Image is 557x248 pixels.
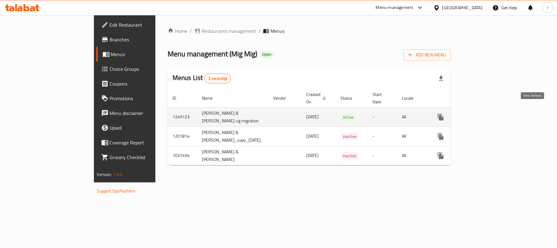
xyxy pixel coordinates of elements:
a: Edit Restaurant [96,17,187,32]
div: Total records count [204,74,231,83]
span: 1.0.0 [113,170,122,178]
td: [PERSON_NAME] & [PERSON_NAME]-cg migration [197,107,268,127]
span: Inactive [340,152,359,159]
div: Menu-management [376,4,414,11]
span: Start Date [373,91,390,105]
span: Restaurants management [202,27,256,35]
th: Actions [429,89,497,108]
span: Menus [111,51,182,58]
td: - [368,107,397,127]
span: Inactive [340,133,359,140]
a: Coupons [96,76,187,91]
a: Branches [96,32,187,47]
a: Grocery Checklist [96,150,187,165]
td: - [368,146,397,165]
button: Change Status [448,129,463,144]
div: [GEOGRAPHIC_DATA] [442,4,483,11]
span: Add New Menu [408,51,446,59]
a: Menus [96,47,187,62]
td: - [368,127,397,146]
span: [DATE] [306,113,319,121]
a: Coverage Report [96,135,187,150]
a: Menu disclaimer [96,106,187,120]
span: Upsell [110,124,182,132]
li: / [258,27,261,35]
button: Change Status [448,110,463,124]
div: Inactive [340,133,359,140]
button: more [433,110,448,124]
span: Grocery Checklist [110,154,182,161]
td: All [397,107,429,127]
span: Edit Restaurant [110,21,182,29]
span: Menus [270,27,284,35]
span: Created On [306,91,328,105]
td: [PERSON_NAME] & [PERSON_NAME] [197,146,268,165]
button: Add New Menu [403,49,451,61]
span: Status [340,94,360,102]
li: / [190,27,192,35]
h2: Menus List [173,73,231,83]
span: Menu management ( Mig Mig ) [168,47,257,61]
span: Locale [402,94,421,102]
span: [DATE] [306,151,319,159]
span: r [547,4,548,11]
span: [DATE] [306,132,319,140]
td: [PERSON_NAME] & [PERSON_NAME]_copy_[DATE] [197,127,268,146]
a: Choice Groups [96,62,187,76]
span: Coverage Report [110,139,182,146]
span: Open [260,52,274,57]
a: Support.OpsPlatform [97,187,136,195]
span: Vendor [273,94,294,102]
span: 3 record(s) [205,76,231,82]
span: Choice Groups [110,65,182,73]
span: Name [202,94,221,102]
a: Restaurants management [194,27,256,35]
span: Get support on: [97,181,125,189]
span: Branches [110,36,182,43]
span: ID [173,94,184,102]
div: Open [260,51,274,58]
a: Promotions [96,91,187,106]
span: Promotions [110,95,182,102]
td: All [397,146,429,165]
div: Export file [434,71,448,86]
span: Menu disclaimer [110,109,182,117]
span: Active [340,114,356,121]
nav: breadcrumb [168,27,451,35]
div: Active [340,113,356,121]
table: enhanced table [168,89,497,166]
button: more [433,129,448,144]
span: Version: [97,170,112,178]
td: All [397,127,429,146]
a: Upsell [96,120,187,135]
span: Coupons [110,80,182,87]
button: more [433,148,448,163]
